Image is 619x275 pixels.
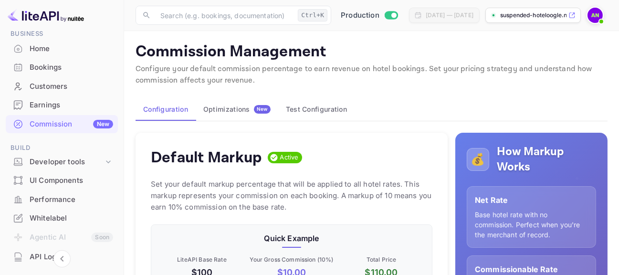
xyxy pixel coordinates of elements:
[6,143,118,153] span: Build
[93,120,113,128] div: New
[151,179,432,213] p: Set your default markup percentage that will be applied to all hotel rates. This markup represent...
[475,194,588,206] p: Net Rate
[8,8,84,23] img: LiteAPI logo
[341,10,379,21] span: Production
[298,9,327,21] div: Ctrl+K
[6,77,118,95] a: Customers
[30,119,113,130] div: Commission
[497,144,596,175] h5: How Markup Works
[6,29,118,39] span: Business
[588,8,603,23] img: Asaad Nofal
[30,157,104,168] div: Developer tools
[6,40,118,57] a: Home
[475,210,588,240] p: Base hotel rate with no commission. Perfect when you're the merchant of record.
[6,115,118,134] div: CommissionNew
[30,43,113,54] div: Home
[6,248,118,266] div: API Logs
[203,105,271,114] div: Optimizations
[6,190,118,208] a: Performance
[338,255,424,264] p: Total Price
[278,98,355,121] button: Test Configuration
[6,115,118,133] a: CommissionNew
[6,96,118,114] a: Earnings
[30,252,113,263] div: API Logs
[6,248,118,265] a: API Logs
[500,11,567,20] p: suspended-hoteloogle.n...
[30,213,113,224] div: Whitelabel
[475,264,588,275] p: Commissionable Rate
[6,154,118,170] div: Developer tools
[6,171,118,189] a: UI Components
[136,42,608,62] p: Commission Management
[6,40,118,58] div: Home
[337,10,401,21] div: Switch to Sandbox mode
[6,209,118,227] a: Whitelabel
[6,77,118,96] div: Customers
[30,175,113,186] div: UI Components
[276,153,303,162] span: Active
[155,6,294,25] input: Search (e.g. bookings, documentation)
[254,106,271,112] span: New
[30,81,113,92] div: Customers
[30,62,113,73] div: Bookings
[6,171,118,190] div: UI Components
[53,250,71,267] button: Collapse navigation
[136,63,608,86] p: Configure your default commission percentage to earn revenue on hotel bookings. Set your pricing ...
[159,255,245,264] p: LiteAPI Base Rate
[471,151,485,168] p: 💰
[151,148,262,167] h4: Default Markup
[6,58,118,76] a: Bookings
[6,58,118,77] div: Bookings
[30,100,113,111] div: Earnings
[136,98,196,121] button: Configuration
[6,190,118,209] div: Performance
[30,194,113,205] div: Performance
[426,11,473,20] div: [DATE] — [DATE]
[249,255,335,264] p: Your Gross Commission ( 10 %)
[159,233,424,244] p: Quick Example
